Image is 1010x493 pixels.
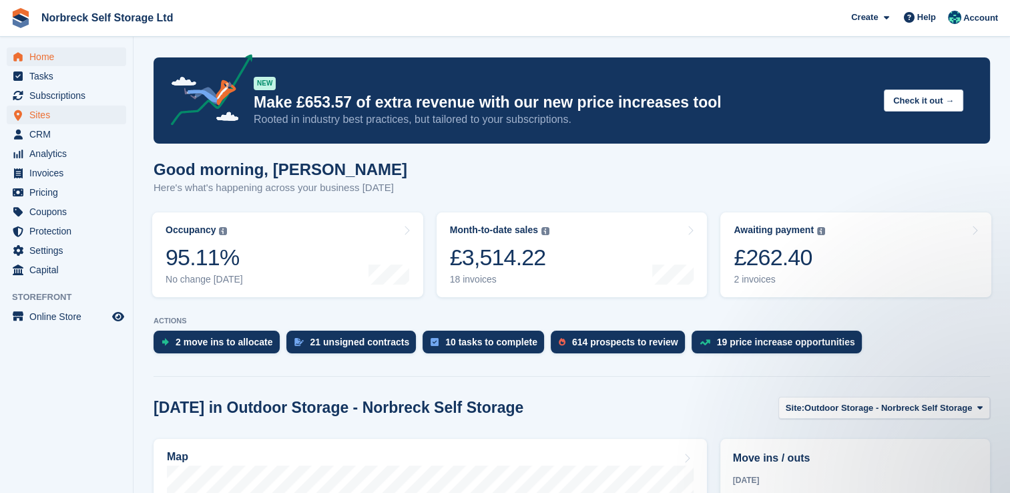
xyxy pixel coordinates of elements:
[36,7,178,29] a: Norbreck Self Storage Ltd
[29,86,109,105] span: Subscriptions
[29,261,109,279] span: Capital
[254,77,276,90] div: NEW
[948,11,961,24] img: Sally King
[7,261,126,279] a: menu
[29,222,109,240] span: Protection
[786,401,804,415] span: Site:
[29,106,109,124] span: Sites
[7,125,126,144] a: menu
[11,8,31,28] img: stora-icon-8386f47178a22dfd0bd8f6a31ec36ba5ce8667c1dd55bd0f319d3a0aa187defe.svg
[154,399,523,417] h2: [DATE] in Outdoor Storage - Norbreck Self Storage
[154,180,407,196] p: Here's what's happening across your business [DATE]
[29,47,109,66] span: Home
[7,307,126,326] a: menu
[29,307,109,326] span: Online Store
[154,331,286,360] a: 2 move ins to allocate
[450,244,549,271] div: £3,514.22
[167,451,188,463] h2: Map
[110,309,126,325] a: Preview store
[720,212,991,297] a: Awaiting payment £262.40 2 invoices
[963,11,998,25] span: Account
[294,338,304,346] img: contract_signature_icon-13c848040528278c33f63329250d36e43548de30e8caae1d1a13099fd9432cc5.svg
[154,317,990,325] p: ACTIONS
[7,202,126,221] a: menu
[254,93,873,112] p: Make £653.57 of extra revenue with our new price increases tool
[7,183,126,202] a: menu
[29,164,109,182] span: Invoices
[29,183,109,202] span: Pricing
[445,337,537,347] div: 10 tasks to complete
[12,291,133,304] span: Storefront
[817,227,825,235] img: icon-info-grey-7440780725fd019a000dd9b08b2336e03edf1995a4989e88bcd33f0948082b44.svg
[572,337,678,347] div: 614 prospects to review
[7,164,126,182] a: menu
[734,224,814,236] div: Awaiting payment
[29,241,109,260] span: Settings
[734,244,825,271] div: £262.40
[804,401,972,415] span: Outdoor Storage - Norbreck Self Storage
[152,212,423,297] a: Occupancy 95.11% No change [DATE]
[29,67,109,86] span: Tasks
[733,474,977,486] div: [DATE]
[717,337,855,347] div: 19 price increase opportunities
[7,67,126,86] a: menu
[310,337,410,347] div: 21 unsigned contracts
[162,338,169,346] img: move_ins_to_allocate_icon-fdf77a2bb77ea45bf5b3d319d69a93e2d87916cf1d5bf7949dd705db3b84f3ca.svg
[29,125,109,144] span: CRM
[884,90,963,112] button: Check it out →
[733,450,977,466] h2: Move ins / outs
[29,202,109,221] span: Coupons
[423,331,551,360] a: 10 tasks to complete
[450,224,538,236] div: Month-to-date sales
[7,222,126,240] a: menu
[431,338,439,346] img: task-75834270c22a3079a89374b754ae025e5fb1db73e45f91037f5363f120a921f8.svg
[176,337,273,347] div: 2 move ins to allocate
[7,106,126,124] a: menu
[541,227,549,235] img: icon-info-grey-7440780725fd019a000dd9b08b2336e03edf1995a4989e88bcd33f0948082b44.svg
[160,54,253,130] img: price-adjustments-announcement-icon-8257ccfd72463d97f412b2fc003d46551f7dbcb40ab6d574587a9cd5c0d94...
[219,227,227,235] img: icon-info-grey-7440780725fd019a000dd9b08b2336e03edf1995a4989e88bcd33f0948082b44.svg
[734,274,825,285] div: 2 invoices
[7,241,126,260] a: menu
[166,224,216,236] div: Occupancy
[166,244,243,271] div: 95.11%
[700,339,710,345] img: price_increase_opportunities-93ffe204e8149a01c8c9dc8f82e8f89637d9d84a8eef4429ea346261dce0b2c0.svg
[166,274,243,285] div: No change [DATE]
[778,397,990,419] button: Site: Outdoor Storage - Norbreck Self Storage
[29,144,109,163] span: Analytics
[154,160,407,178] h1: Good morning, [PERSON_NAME]
[559,338,565,346] img: prospect-51fa495bee0391a8d652442698ab0144808aea92771e9ea1ae160a38d050c398.svg
[851,11,878,24] span: Create
[917,11,936,24] span: Help
[7,144,126,163] a: menu
[7,47,126,66] a: menu
[551,331,692,360] a: 614 prospects to review
[286,331,423,360] a: 21 unsigned contracts
[692,331,868,360] a: 19 price increase opportunities
[7,86,126,105] a: menu
[254,112,873,127] p: Rooted in industry best practices, but tailored to your subscriptions.
[437,212,708,297] a: Month-to-date sales £3,514.22 18 invoices
[450,274,549,285] div: 18 invoices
